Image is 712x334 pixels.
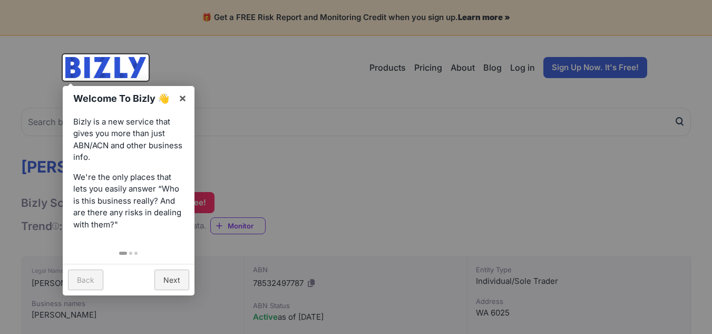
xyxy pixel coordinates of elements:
h1: Welcome To Bizly 👋 [73,91,173,106]
p: Bizly is a new service that gives you more than just ABN/ACN and other business info. [73,116,184,164]
a: Next [154,270,189,290]
p: We're the only places that lets you easily answer “Who is this business really? And are there any... [73,171,184,231]
a: × [171,86,194,110]
a: Back [68,270,103,290]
